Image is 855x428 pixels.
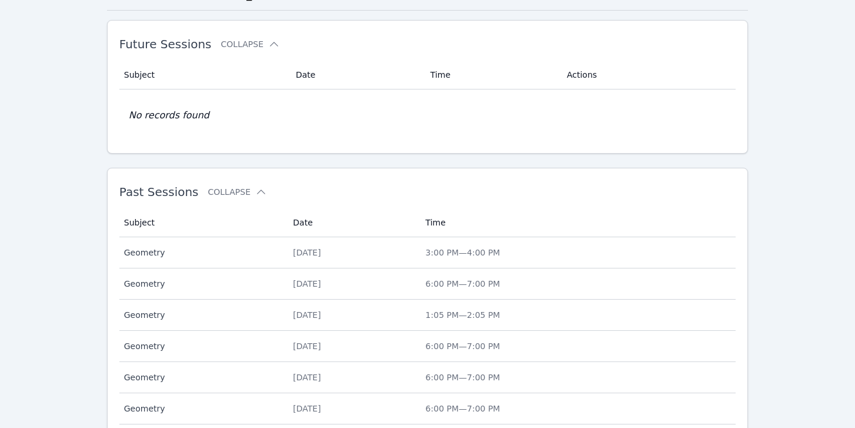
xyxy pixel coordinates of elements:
[293,309,411,321] div: [DATE]
[426,404,500,413] span: 6:00 PM — 7:00 PM
[119,331,736,362] tr: Geometry[DATE]6:00 PM—7:00 PM
[119,237,736,268] tr: Geometry[DATE]3:00 PM—4:00 PM
[208,186,267,198] button: Collapse
[423,61,560,89] th: Time
[119,89,736,141] td: No records found
[426,310,500,320] span: 1:05 PM — 2:05 PM
[419,208,736,237] th: Time
[286,208,418,237] th: Date
[560,61,736,89] th: Actions
[124,403,279,414] span: Geometry
[124,247,279,258] span: Geometry
[426,248,500,257] span: 3:00 PM — 4:00 PM
[119,208,286,237] th: Subject
[124,371,279,383] span: Geometry
[119,61,289,89] th: Subject
[124,309,279,321] span: Geometry
[119,393,736,424] tr: Geometry[DATE]6:00 PM—7:00 PM
[124,340,279,352] span: Geometry
[293,278,411,290] div: [DATE]
[119,37,212,51] span: Future Sessions
[426,373,500,382] span: 6:00 PM — 7:00 PM
[119,362,736,393] tr: Geometry[DATE]6:00 PM—7:00 PM
[221,38,280,50] button: Collapse
[124,278,279,290] span: Geometry
[426,279,500,288] span: 6:00 PM — 7:00 PM
[426,341,500,351] span: 6:00 PM — 7:00 PM
[119,268,736,300] tr: Geometry[DATE]6:00 PM—7:00 PM
[119,300,736,331] tr: Geometry[DATE]1:05 PM—2:05 PM
[293,371,411,383] div: [DATE]
[293,247,411,258] div: [DATE]
[289,61,423,89] th: Date
[119,185,199,199] span: Past Sessions
[293,340,411,352] div: [DATE]
[293,403,411,414] div: [DATE]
